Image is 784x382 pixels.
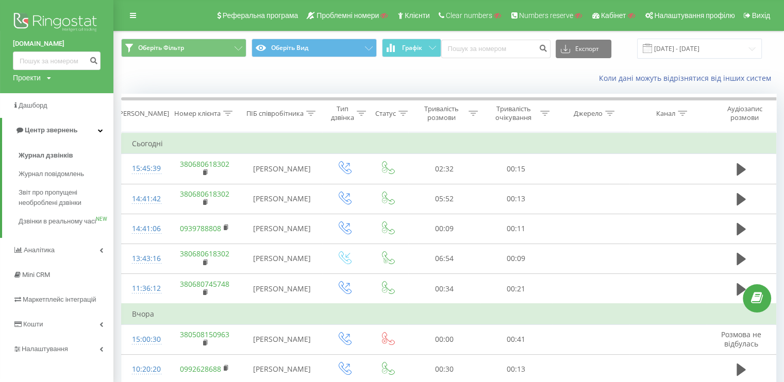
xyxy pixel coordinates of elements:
[382,39,441,57] button: Графік
[408,184,480,214] td: 05:52
[223,11,298,20] span: Реферальна програма
[180,279,229,289] a: 380680745748
[654,11,735,20] span: Налаштування профілю
[121,39,246,57] button: Оберіть Фільтр
[601,11,626,20] span: Кабінет
[574,109,603,118] div: Джерело
[132,279,157,299] div: 11:36:12
[252,39,377,57] button: Оберіть Вид
[19,165,113,183] a: Журнал повідомлень
[117,109,169,118] div: [PERSON_NAME]
[246,109,304,118] div: ПІБ співробітника
[242,184,322,214] td: [PERSON_NAME]
[752,11,770,20] span: Вихід
[22,345,68,353] span: Налаштування
[402,44,422,51] span: Графік
[716,105,773,122] div: Аудіозапис розмови
[13,10,101,36] img: Ringostat logo
[132,249,157,269] div: 13:43:16
[23,320,43,328] span: Кошти
[19,169,84,179] span: Журнал повідомлень
[408,214,480,244] td: 00:09
[331,105,354,122] div: Тип дзвінка
[180,364,221,374] a: 0992628688
[480,324,552,354] td: 00:41
[556,40,611,58] button: Експорт
[316,11,379,20] span: Проблемні номери
[22,271,50,279] span: Mini CRM
[19,212,113,231] a: Дзвінки в реальному часіNEW
[132,329,157,350] div: 15:00:30
[13,51,101,70] input: Пошук за номером
[480,244,552,273] td: 00:09
[599,73,776,83] a: Коли дані можуть відрізнятися вiд інших систем
[242,214,322,244] td: [PERSON_NAME]
[242,154,322,184] td: [PERSON_NAME]
[242,274,322,304] td: [PERSON_NAME]
[19,150,73,161] span: Журнал дзвінків
[19,216,96,227] span: Дзвінки в реальному часі
[408,244,480,273] td: 06:54
[418,105,465,122] div: Тривалість розмови
[138,44,184,52] span: Оберіть Фільтр
[408,324,480,354] td: 00:00
[446,11,492,20] span: Clear numbers
[132,219,157,239] div: 14:41:06
[122,304,776,324] td: Вчора
[405,11,430,20] span: Клієнти
[480,154,552,184] td: 00:15
[242,244,322,273] td: [PERSON_NAME]
[180,329,229,339] a: 380508150963
[656,109,675,118] div: Канал
[132,159,157,179] div: 15:45:39
[2,118,113,143] a: Центр звернень
[19,187,108,208] span: Звіт про пропущені необроблені дзвінки
[519,11,573,20] span: Numbers reserve
[375,109,396,118] div: Статус
[180,223,221,233] a: 0939788808
[132,359,157,379] div: 10:20:20
[25,126,77,134] span: Центр звернень
[13,39,101,49] a: [DOMAIN_NAME]
[180,249,229,258] a: 380680618302
[408,154,480,184] td: 02:32
[480,274,552,304] td: 00:21
[23,296,96,303] span: Маркетплейс інтеграцій
[122,133,776,154] td: Сьогодні
[441,40,551,58] input: Пошук за номером
[721,329,761,349] span: Розмова не відбулась
[19,146,113,165] a: Журнал дзвінків
[19,183,113,212] a: Звіт про пропущені необроблені дзвінки
[490,105,538,122] div: Тривалість очікування
[174,109,221,118] div: Номер клієнта
[480,214,552,244] td: 00:11
[24,246,55,254] span: Аналiтика
[19,101,47,109] span: Дашборд
[13,73,41,83] div: Проекти
[132,189,157,209] div: 14:41:42
[480,184,552,214] td: 00:13
[408,274,480,304] td: 00:34
[180,159,229,169] a: 380680618302
[242,324,322,354] td: [PERSON_NAME]
[180,189,229,199] a: 380680618302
